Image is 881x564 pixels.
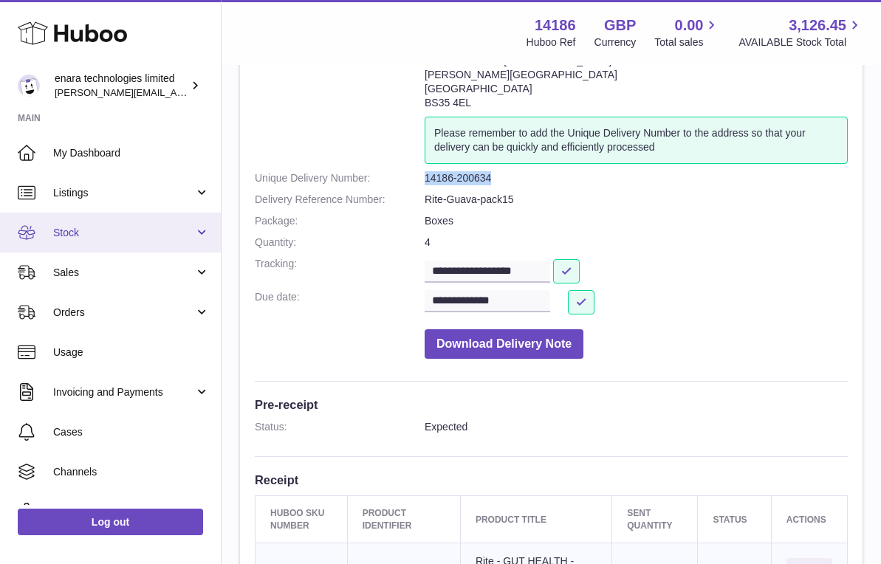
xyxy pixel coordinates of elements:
[53,306,194,320] span: Orders
[255,472,848,488] h3: Receipt
[654,35,720,49] span: Total sales
[55,86,296,98] span: [PERSON_NAME][EMAIL_ADDRESS][DOMAIN_NAME]
[527,35,576,49] div: Huboo Ref
[53,266,194,280] span: Sales
[55,72,188,100] div: enara technologies limited
[789,16,846,35] span: 3,126.45
[425,329,583,360] button: Download Delivery Note
[53,465,210,479] span: Channels
[425,420,848,434] dd: Expected
[255,193,425,207] dt: Delivery Reference Number:
[53,505,210,519] span: Settings
[675,16,704,35] span: 0.00
[698,496,771,543] th: Status
[425,40,848,117] address: 14186-200634 Unit 2 More Plus [GEOGRAPHIC_DATA] [PERSON_NAME][GEOGRAPHIC_DATA] [GEOGRAPHIC_DATA] ...
[53,345,210,360] span: Usage
[255,290,425,314] dt: Due date:
[425,193,848,207] dd: Rite-Guava-pack15
[425,117,848,164] div: Please remember to add the Unique Delivery Number to the address so that your delivery can be qui...
[460,496,611,543] th: Product title
[53,385,194,399] span: Invoicing and Payments
[255,396,848,413] h3: Pre-receipt
[53,146,210,160] span: My Dashboard
[255,235,425,250] dt: Quantity:
[255,257,425,283] dt: Tracking:
[18,509,203,535] a: Log out
[255,40,425,164] dt: Site Info:
[654,16,720,49] a: 0.00 Total sales
[53,186,194,200] span: Listings
[425,235,848,250] dd: 4
[535,16,576,35] strong: 14186
[604,16,636,35] strong: GBP
[738,35,863,49] span: AVAILABLE Stock Total
[425,214,848,228] dd: Boxes
[347,496,460,543] th: Product Identifier
[53,226,194,240] span: Stock
[738,16,863,49] a: 3,126.45 AVAILABLE Stock Total
[255,420,425,434] dt: Status:
[425,171,848,185] dd: 14186-200634
[771,496,847,543] th: Actions
[256,496,348,543] th: Huboo SKU Number
[255,214,425,228] dt: Package:
[255,171,425,185] dt: Unique Delivery Number:
[18,75,40,97] img: Dee@enara.co
[53,425,210,439] span: Cases
[594,35,637,49] div: Currency
[612,496,698,543] th: Sent Quantity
